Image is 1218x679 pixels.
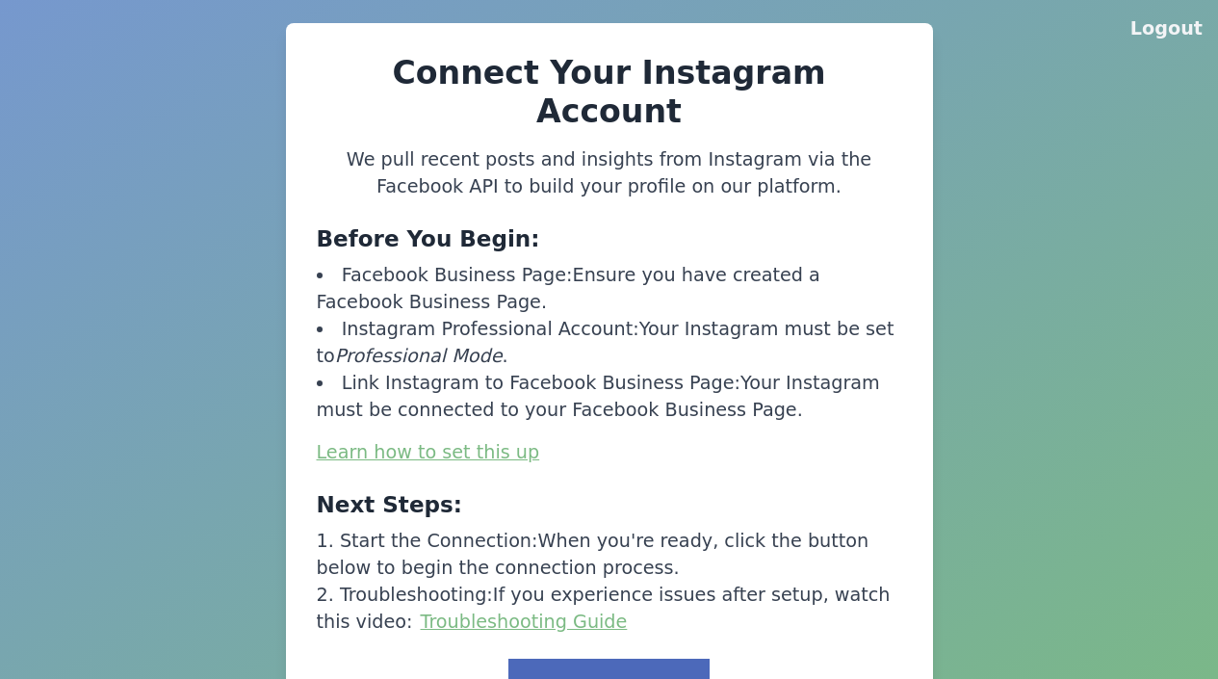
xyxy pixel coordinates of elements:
a: Learn how to set this up [317,441,540,463]
span: Instagram Professional Account: [342,318,639,340]
button: Logout [1130,15,1203,42]
li: Your Instagram must be connected to your Facebook Business Page. [317,370,902,424]
h2: Connect Your Instagram Account [317,54,902,131]
span: Link Instagram to Facebook Business Page: [342,372,740,394]
span: Facebook Business Page: [342,264,573,286]
span: Start the Connection: [340,530,538,552]
p: We pull recent posts and insights from Instagram via the Facebook API to build your profile on ou... [317,146,902,200]
h3: Before You Begin: [317,223,902,254]
li: Your Instagram must be set to . [317,316,902,370]
li: When you're ready, click the button below to begin the connection process. [317,528,902,582]
span: Professional Mode [335,345,503,367]
h3: Next Steps: [317,489,902,520]
li: If you experience issues after setup, watch this video: [317,582,902,636]
span: Troubleshooting: [340,584,493,606]
li: Ensure you have created a Facebook Business Page. [317,262,902,316]
a: Troubleshooting Guide [421,611,628,633]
